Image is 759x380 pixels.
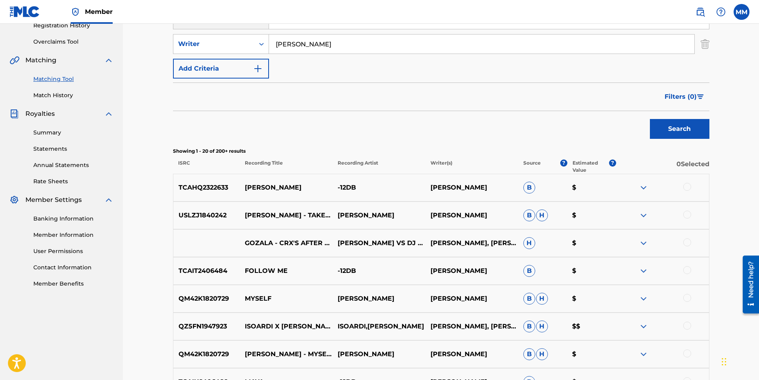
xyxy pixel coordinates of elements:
p: TCAHQ2322633 [173,183,240,192]
p: Estimated Value [573,159,609,174]
img: MLC Logo [10,6,40,17]
img: search [696,7,705,17]
a: Registration History [33,21,113,30]
div: Drag [722,350,726,374]
p: [PERSON_NAME] [332,211,425,220]
p: [PERSON_NAME] VS DJ [PERSON_NAME] [332,238,425,248]
p: 0 Selected [616,159,709,174]
p: $ [567,238,616,248]
div: User Menu [734,4,749,20]
p: Source [523,159,541,174]
span: Filters ( 0 ) [665,92,697,102]
span: Member [85,7,113,16]
img: Member Settings [10,195,19,205]
span: H [536,293,548,305]
a: Rate Sheets [33,177,113,186]
a: User Permissions [33,247,113,255]
span: Member Settings [25,195,82,205]
span: B [523,265,535,277]
img: 9d2ae6d4665cec9f34b9.svg [253,64,263,73]
p: [PERSON_NAME] - MYSELF [240,349,332,359]
p: $$ [567,322,616,331]
p: $ [567,294,616,303]
img: Delete Criterion [701,34,709,54]
img: help [716,7,726,17]
img: expand [104,195,113,205]
p: TCAIT2406484 [173,266,240,276]
span: B [523,293,535,305]
iframe: Resource Center [737,253,759,317]
p: [PERSON_NAME] [425,183,518,192]
span: H [523,237,535,249]
p: ISOARDI X [PERSON_NAME] - KNOW ME [240,322,332,331]
p: [PERSON_NAME] [425,349,518,359]
a: Member Benefits [33,280,113,288]
img: Top Rightsholder [71,7,80,17]
p: [PERSON_NAME], [PERSON_NAME] [425,238,518,248]
a: Match History [33,91,113,100]
a: Banking Information [33,215,113,223]
p: Showing 1 - 20 of 200+ results [173,148,709,155]
img: expand [104,109,113,119]
p: [PERSON_NAME] [425,211,518,220]
p: [PERSON_NAME] [332,294,425,303]
iframe: Chat Widget [719,342,759,380]
img: expand [639,183,648,192]
p: QZ5FN1947923 [173,322,240,331]
span: B [523,182,535,194]
p: -12DB [332,266,425,276]
p: ISRC [173,159,240,174]
img: expand [104,56,113,65]
img: expand [639,322,648,331]
p: QM42K1820729 [173,294,240,303]
a: Contact Information [33,263,113,272]
a: Overclaims Tool [33,38,113,46]
span: H [536,321,548,332]
p: GOZALA - CRX'S AFTER MIDNIGHT TECH-HOUSE MASHUP [240,238,332,248]
p: ISOARDI,[PERSON_NAME] [332,322,425,331]
span: H [536,209,548,221]
p: QM42K1820729 [173,349,240,359]
p: $ [567,183,616,192]
div: Help [713,4,729,20]
p: [PERSON_NAME] [425,294,518,303]
div: Writer [178,39,250,49]
p: [PERSON_NAME] [332,349,425,359]
p: FOLLOW ME [240,266,332,276]
span: ? [609,159,616,167]
button: Add Criteria [173,59,269,79]
p: [PERSON_NAME], [PERSON_NAME] [425,322,518,331]
a: Matching Tool [33,75,113,83]
p: $ [567,349,616,359]
p: USLZJ1840242 [173,211,240,220]
p: -12DB [332,183,425,192]
a: Statements [33,145,113,153]
p: $ [567,211,616,220]
p: MYSELF [240,294,332,303]
a: Annual Statements [33,161,113,169]
p: Recording Artist [332,159,425,174]
img: expand [639,211,648,220]
p: $ [567,266,616,276]
span: Matching [25,56,56,65]
button: Filters (0) [660,87,709,107]
button: Search [650,119,709,139]
a: Summary [33,129,113,137]
p: [PERSON_NAME] [425,266,518,276]
p: Writer(s) [425,159,518,174]
span: B [523,348,535,360]
img: expand [639,238,648,248]
a: Public Search [692,4,708,20]
span: B [523,209,535,221]
img: expand [639,349,648,359]
img: Royalties [10,109,19,119]
span: B [523,321,535,332]
span: H [536,348,548,360]
p: [PERSON_NAME] - TAKE MY HAND [240,211,332,220]
img: filter [697,94,704,99]
a: Member Information [33,231,113,239]
span: ? [560,159,567,167]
